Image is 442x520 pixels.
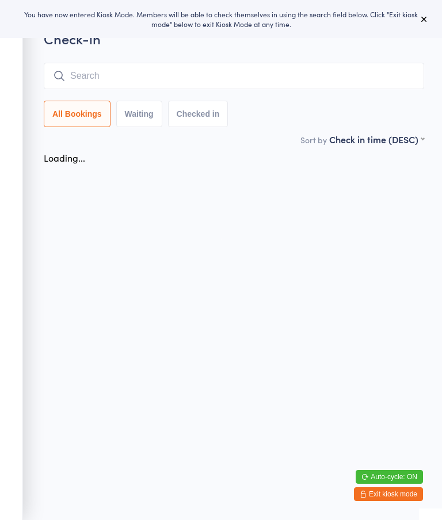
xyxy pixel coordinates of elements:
[18,9,424,29] div: You have now entered Kiosk Mode. Members will be able to check themselves in using the search fie...
[300,134,327,146] label: Sort by
[116,101,162,127] button: Waiting
[44,151,85,164] div: Loading...
[356,470,423,484] button: Auto-cycle: ON
[354,487,423,501] button: Exit kiosk mode
[44,101,110,127] button: All Bookings
[44,29,424,48] h2: Check-in
[168,101,228,127] button: Checked in
[329,133,424,146] div: Check in time (DESC)
[44,63,424,89] input: Search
